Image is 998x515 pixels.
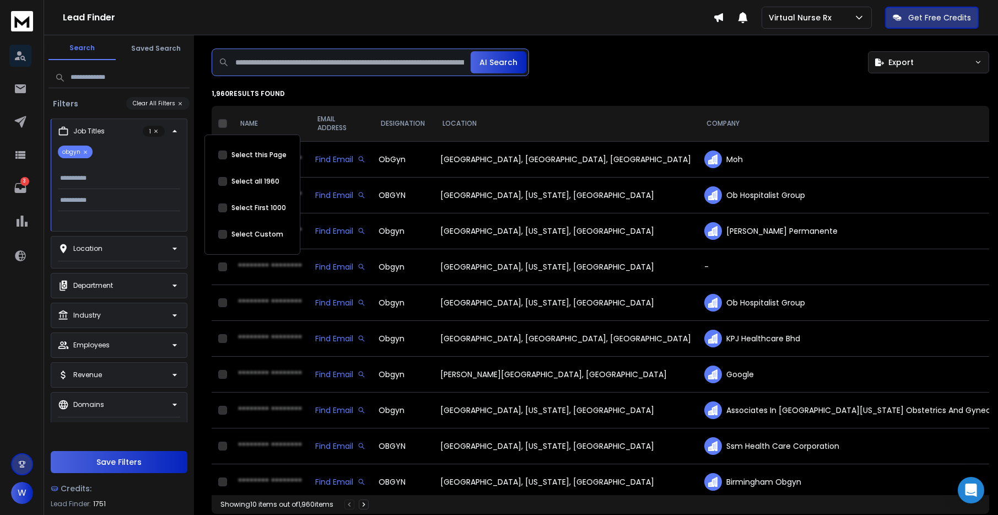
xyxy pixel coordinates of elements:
div: Find Email [315,226,365,237]
td: [GEOGRAPHIC_DATA], [US_STATE], [GEOGRAPHIC_DATA] [434,249,698,285]
td: Obgyn [372,213,434,249]
label: Select this Page [231,151,287,159]
img: logo [11,11,33,31]
div: Find Email [315,333,365,344]
p: obgyn [58,146,93,158]
p: 1,960 results found [212,89,989,98]
div: Find Email [315,405,365,416]
div: Open Intercom Messenger [958,477,984,503]
td: Obgyn [372,393,434,428]
label: Select First 1000 [231,203,286,212]
th: NAME [231,106,309,142]
button: W [11,482,33,504]
td: ObGyn [372,142,434,178]
div: Find Email [315,476,365,487]
td: Obgyn [372,321,434,357]
label: Select Custom [231,230,283,239]
p: Employees [73,341,110,350]
p: Revenue [73,371,102,379]
button: Get Free Credits [885,7,979,29]
th: LOCATION [434,106,698,142]
div: Find Email [315,261,365,272]
td: OBGYN [372,178,434,213]
div: Find Email [315,154,365,165]
button: Search [48,37,116,60]
p: Industry [73,311,101,320]
td: Obgyn [372,357,434,393]
button: Save Filters [51,451,187,473]
label: Select all 1960 [231,177,279,186]
td: [GEOGRAPHIC_DATA], [US_STATE], [GEOGRAPHIC_DATA] [434,464,698,500]
p: 1 [143,126,165,137]
a: 3 [9,177,31,199]
span: 1751 [93,500,106,508]
div: Find Email [315,297,365,308]
h1: Lead Finder [63,11,713,24]
p: Location [73,244,103,253]
button: AI Search [471,51,526,73]
p: Job Titles [73,127,105,136]
td: [GEOGRAPHIC_DATA], [US_STATE], [GEOGRAPHIC_DATA] [434,213,698,249]
td: [GEOGRAPHIC_DATA], [GEOGRAPHIC_DATA], [GEOGRAPHIC_DATA] [434,321,698,357]
button: Clear All Filters [126,97,190,110]
div: Find Email [315,190,365,201]
th: DESIGNATION [372,106,434,142]
p: Domains [73,400,104,409]
a: Credits: [51,478,187,500]
button: Saved Search [122,37,190,60]
p: 3 [20,177,29,186]
td: OBGYN [372,464,434,500]
p: Lead Finder: [51,500,91,508]
th: EMAIL ADDRESS [309,106,372,142]
span: Export [888,57,914,68]
p: Department [73,281,113,290]
h3: Filters [48,98,83,109]
td: [GEOGRAPHIC_DATA], [US_STATE], [GEOGRAPHIC_DATA] [434,178,698,213]
td: [GEOGRAPHIC_DATA], [US_STATE], [GEOGRAPHIC_DATA] [434,428,698,464]
td: Obgyn [372,249,434,285]
p: Get Free Credits [908,12,971,23]
span: Credits: [61,483,91,494]
td: [PERSON_NAME][GEOGRAPHIC_DATA], [GEOGRAPHIC_DATA] [434,357,698,393]
p: Virtual Nurse Rx [769,12,836,23]
td: [GEOGRAPHIC_DATA], [US_STATE], [GEOGRAPHIC_DATA] [434,393,698,428]
div: Find Email [315,369,365,380]
div: Find Email [315,441,365,452]
td: Obgyn [372,285,434,321]
div: Showing 10 items out of 1,960 items [220,500,333,509]
td: [GEOGRAPHIC_DATA], [US_STATE], [GEOGRAPHIC_DATA] [434,285,698,321]
td: [GEOGRAPHIC_DATA], [GEOGRAPHIC_DATA], [GEOGRAPHIC_DATA] [434,142,698,178]
td: OBGYN [372,428,434,464]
